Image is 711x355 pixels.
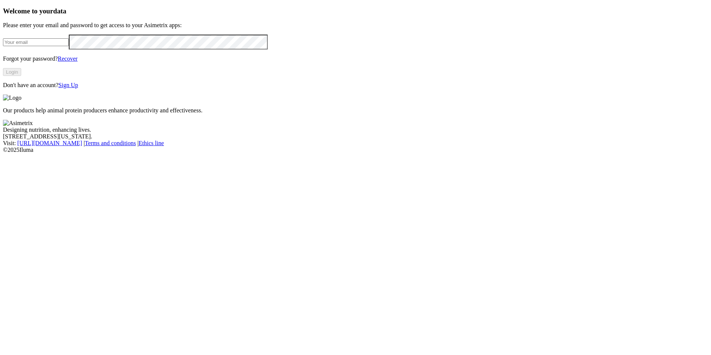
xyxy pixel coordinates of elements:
p: Our products help animal protein producers enhance productivity and effectiveness. [3,107,708,114]
input: Your email [3,38,69,46]
p: Forgot your password? [3,55,708,62]
div: Designing nutrition, enhancing lives. [3,127,708,133]
h3: Welcome to your [3,7,708,15]
div: [STREET_ADDRESS][US_STATE]. [3,133,708,140]
a: Terms and conditions [85,140,136,146]
a: Recover [58,55,77,62]
a: Sign Up [58,82,78,88]
span: data [53,7,66,15]
div: © 2025 Iluma [3,147,708,153]
p: Please enter your email and password to get access to your Asimetrix apps: [3,22,708,29]
a: Ethics line [139,140,164,146]
button: Login [3,68,21,76]
p: Don't have an account? [3,82,708,89]
div: Visit : | | [3,140,708,147]
img: Asimetrix [3,120,33,127]
a: [URL][DOMAIN_NAME] [17,140,82,146]
img: Logo [3,95,22,101]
